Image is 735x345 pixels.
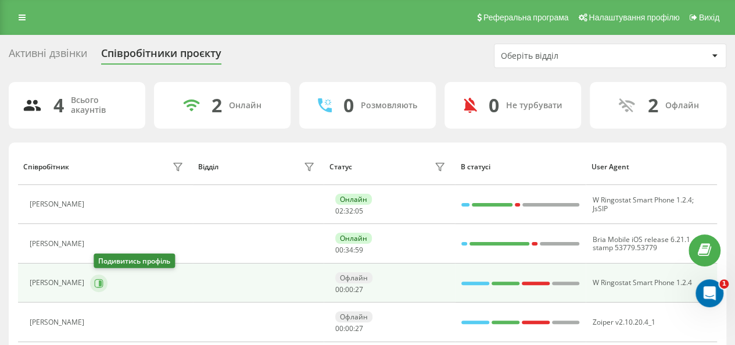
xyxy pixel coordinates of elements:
[198,163,218,171] div: Відділ
[345,245,353,255] span: 34
[101,47,221,65] div: Співробітники проєкту
[592,234,690,252] span: Bria Mobile iOS release 6.21.1 stamp 53779.53779
[335,246,363,254] div: : :
[695,279,723,307] iframe: Intercom live chat
[71,95,131,115] div: Всього акаунтів
[589,13,679,22] span: Налаштування профілю
[229,101,261,111] div: Онлайн
[335,233,372,244] div: Онлайн
[329,163,352,171] div: Статус
[30,200,87,208] div: [PERSON_NAME]
[94,254,175,268] div: Подивитись профіль
[483,13,569,22] span: Реферальна програма
[665,101,699,111] div: Офлайн
[355,323,363,333] span: 27
[9,47,87,65] div: Активні дзвінки
[335,325,363,333] div: : :
[345,323,353,333] span: 00
[592,195,691,205] span: W Ringostat Smart Phone 1.2.4
[460,163,580,171] div: В статусі
[355,245,363,255] span: 59
[335,245,343,255] span: 00
[335,286,363,294] div: : :
[30,240,87,248] div: [PERSON_NAME]
[30,279,87,287] div: [PERSON_NAME]
[592,317,655,327] span: Zoiper v2.10.20.4_1
[489,94,499,116] div: 0
[506,101,562,111] div: Не турбувати
[361,101,417,111] div: Розмовляють
[501,51,640,61] div: Оберіть відділ
[592,278,691,287] span: W Ringostat Smart Phone 1.2.4
[719,279,729,289] span: 1
[335,323,343,333] span: 00
[53,94,64,116] div: 4
[23,163,69,171] div: Співробітник
[335,207,363,215] div: : :
[335,284,343,294] span: 00
[335,311,372,322] div: Офлайн
[648,94,658,116] div: 2
[592,204,607,214] span: JsSIP
[211,94,222,116] div: 2
[345,284,353,294] span: 00
[591,163,712,171] div: User Agent
[30,318,87,326] div: [PERSON_NAME]
[335,194,372,205] div: Онлайн
[335,206,343,216] span: 02
[345,206,353,216] span: 32
[355,284,363,294] span: 27
[335,272,372,283] div: Офлайн
[355,206,363,216] span: 05
[699,13,719,22] span: Вихід
[343,94,354,116] div: 0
